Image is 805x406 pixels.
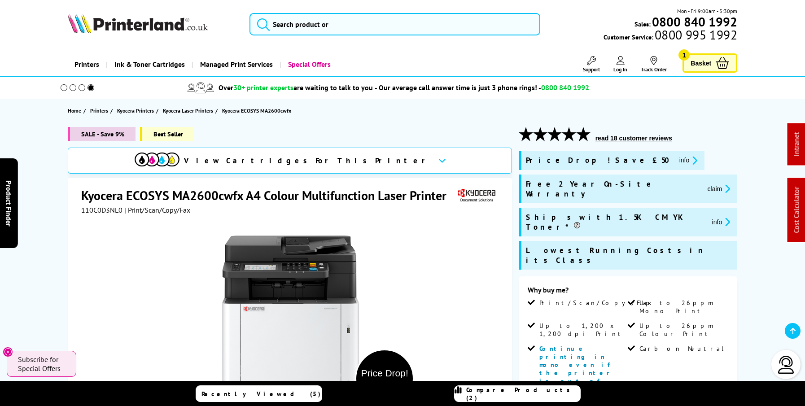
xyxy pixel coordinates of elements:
[634,20,651,28] span: Sales:
[526,212,705,232] span: Ships with 1.5K CMYK Toner*
[682,53,737,73] a: Basket 1
[639,322,726,338] span: Up to 26ppm Colour Print
[3,347,13,357] button: Close
[81,187,455,204] h1: Kyocera ECOSYS MA2600cwfx A4 Colour Multifunction Laser Printer
[466,386,580,402] span: Compare Products (2)
[114,53,185,76] span: Ink & Toner Cartridges
[4,180,13,226] span: Product Finder
[124,205,190,214] span: | Print/Scan/Copy/Fax
[18,355,67,373] span: Subscribe for Special Offers
[539,299,655,307] span: Print/Scan/Copy/Fax
[613,66,627,73] span: Log In
[678,49,690,61] span: 1
[81,205,122,214] span: 110C0D3NL0
[106,53,192,76] a: Ink & Toner Cartridges
[90,106,108,115] span: Printers
[541,83,589,92] span: 0800 840 1992
[777,356,795,374] img: user-headset-light.svg
[68,13,238,35] a: Printerland Logo
[613,56,627,73] a: Log In
[90,106,110,115] a: Printers
[280,53,337,76] a: Special Offers
[639,345,725,353] span: Carbon Neutral
[68,53,106,76] a: Printers
[528,285,729,299] div: Why buy me?
[792,132,801,157] a: Intranet
[222,107,291,114] span: Kyocera ECOSYS MA2600cwfx
[219,83,373,92] span: Over are waiting to talk to you
[593,134,675,142] button: read 18 customer reviews
[456,187,497,204] img: Kyocera
[117,106,156,115] a: Kyocera Printers
[526,155,672,166] span: Price Drop! Save £50
[68,106,83,115] a: Home
[526,179,700,199] span: Free 2 Year On-Site Warranty
[68,13,208,33] img: Printerland Logo
[691,57,711,69] span: Basket
[539,322,626,338] span: Up to 1,200 x 1,200 dpi Print
[140,127,194,141] span: Best Seller
[641,56,667,73] a: Track Order
[677,7,737,15] span: Mon - Fri 9:00am - 5:30pm
[249,13,540,35] input: Search product or
[583,56,600,73] a: Support
[604,31,737,41] span: Customer Service:
[539,345,615,401] span: Continue printing in mono even if the printer is out of colour toners
[677,155,700,166] button: promo-description
[196,385,322,402] a: Recently Viewed (5)
[653,31,737,39] span: 0800 995 1992
[583,66,600,73] span: Support
[375,83,589,92] span: - Our average call answer time is just 3 phone rings! -
[184,156,431,166] span: View Cartridges For This Printer
[361,368,408,389] div: Price Drop! Save £50
[201,390,321,398] span: Recently Viewed (5)
[709,217,733,227] button: promo-description
[192,53,280,76] a: Managed Print Services
[68,106,81,115] span: Home
[705,183,733,194] button: promo-description
[163,106,213,115] span: Kyocera Laser Printers
[652,13,737,30] b: 0800 840 1992
[233,83,293,92] span: 30+ printer experts
[68,127,136,141] span: SALE - Save 9%
[639,299,726,315] span: Up to 26ppm Mono Print
[454,385,581,402] a: Compare Products (2)
[792,187,801,233] a: Cost Calculator
[117,106,154,115] span: Kyocera Printers
[651,17,737,26] a: 0800 840 1992
[135,153,179,166] img: cmyk-icon.svg
[526,245,733,265] span: Lowest Running Costs in its Class
[163,106,215,115] a: Kyocera Laser Printers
